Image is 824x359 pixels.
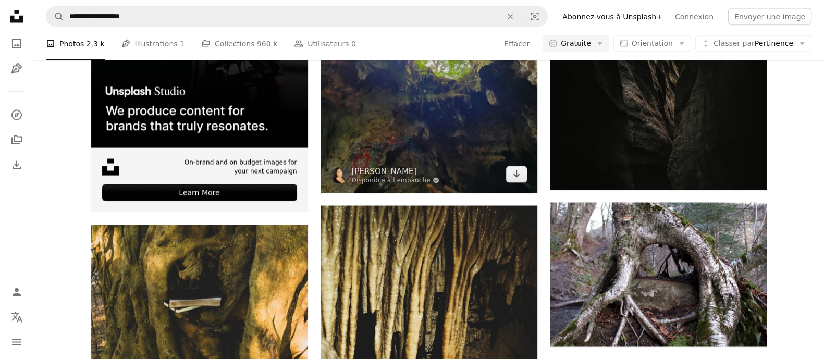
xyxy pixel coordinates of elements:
a: Disponible à l’embauche [352,177,439,185]
a: un grand arbre qui pousse hors du sol [550,270,767,279]
span: Classer par [714,39,755,47]
span: 0 [351,38,356,49]
button: Orientation [613,35,691,52]
a: Utilisateurs 0 [294,27,356,60]
a: Historique de téléchargement [6,155,27,176]
a: Connexion / S’inscrire [6,282,27,303]
a: Connexion [669,8,720,25]
img: file-1631678316303-ed18b8b5cb9cimage [102,159,119,176]
a: Collections [6,130,27,151]
form: Rechercher des visuels sur tout le site [46,6,548,27]
span: 1 [180,38,185,49]
button: Menu [6,332,27,353]
button: Envoyer une image [728,8,811,25]
span: 960 k [257,38,277,49]
a: Illustrations 1 [121,27,185,60]
button: Gratuite [543,35,609,52]
a: Abonnez-vous à Unsplash+ [556,8,669,25]
a: Illustrations [6,58,27,79]
span: Pertinence [714,39,793,49]
button: Langue [6,307,27,328]
img: Accéder au profil de Autumn Kuney [331,167,348,184]
button: Recherche de visuels [522,7,547,27]
img: un grand arbre qui pousse hors du sol [550,203,767,347]
span: Gratuite [561,39,591,49]
span: On-brand and on budget images for your next campaign [177,158,297,176]
a: [PERSON_NAME] [352,166,439,177]
button: Effacer [503,35,530,52]
a: Télécharger [506,166,527,183]
button: Classer parPertinence [695,35,811,52]
button: Effacer [499,7,522,27]
a: Un livre est au milieu d’un arbre [91,292,308,301]
a: Collections 960 k [201,27,277,60]
div: Learn More [102,184,297,201]
button: Rechercher sur Unsplash [46,7,64,27]
a: Accueil — Unsplash [6,6,27,29]
span: Orientation [632,39,673,47]
a: Photos [6,33,27,54]
a: Explorer [6,105,27,126]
